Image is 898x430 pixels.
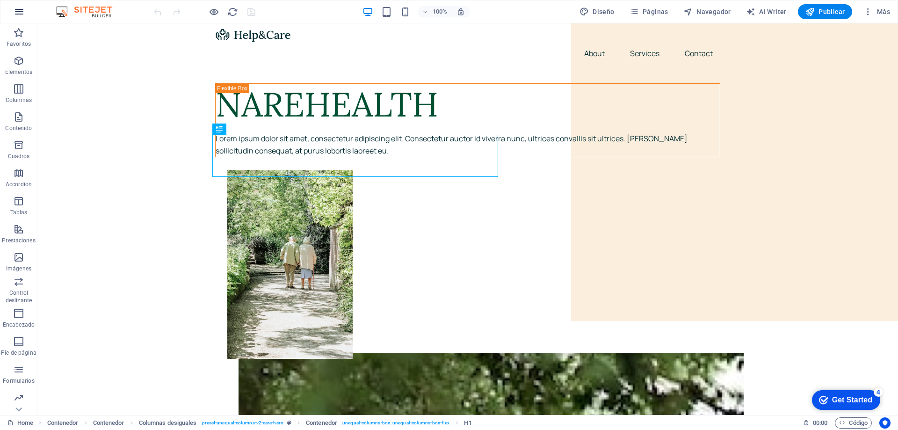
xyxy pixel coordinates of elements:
[287,420,291,425] i: Este elemento es un preajuste personalizable
[839,417,868,429] span: Código
[54,6,124,17] img: Editor Logo
[47,417,472,429] nav: breadcrumb
[227,6,238,17] button: reload
[742,4,790,19] button: AI Writer
[813,417,827,429] span: 00 00
[803,417,828,429] h6: Tiempo de la sesión
[576,4,618,19] div: Diseño (Ctrl+Alt+Y)
[798,4,853,19] button: Publicar
[208,6,219,17] button: Haz clic para salir del modo de previsualización y seguir editando
[860,4,894,19] button: Más
[69,2,79,11] div: 4
[835,417,872,429] button: Código
[2,237,35,244] p: Prestaciones
[7,40,31,48] p: Favoritos
[7,5,76,24] div: Get Started 4 items remaining, 20% complete
[746,7,787,16] span: AI Writer
[3,377,34,385] p: Formularios
[626,4,672,19] button: Páginas
[579,7,615,16] span: Diseño
[5,68,32,76] p: Elementos
[805,7,845,16] span: Publicar
[456,7,465,16] i: Al redimensionar, ajustar el nivel de zoom automáticamente para ajustarse al dispositivo elegido.
[6,96,32,104] p: Columnas
[630,7,668,16] span: Páginas
[3,321,35,328] p: Encabezado
[201,417,283,429] span: . preset-unequal-columns-v2-care-hero
[1,349,36,357] p: Pie de página
[6,265,31,272] p: Imágenes
[47,417,79,429] span: Haz clic para seleccionar y doble clic para editar
[576,4,618,19] button: Diseño
[879,417,891,429] button: Usercentrics
[139,417,197,429] span: Haz clic para seleccionar y doble clic para editar
[683,7,731,16] span: Navegador
[227,7,238,17] i: Volver a cargar página
[7,417,33,429] a: Haz clic para cancelar la selección y doble clic para abrir páginas
[10,209,28,216] p: Tablas
[306,417,337,429] span: Haz clic para seleccionar y doble clic para editar
[464,417,471,429] span: Haz clic para seleccionar y doble clic para editar
[5,124,32,132] p: Contenido
[418,6,451,17] button: 100%
[680,4,735,19] button: Navegador
[8,153,30,160] p: Cuadros
[819,419,821,426] span: :
[93,417,124,429] span: Haz clic para seleccionar y doble clic para editar
[863,7,890,16] span: Más
[341,417,449,429] span: . unequal-columns-box .unequal-columns-box-flex
[6,181,32,188] p: Accordion
[432,6,447,17] h6: 100%
[28,10,68,19] div: Get Started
